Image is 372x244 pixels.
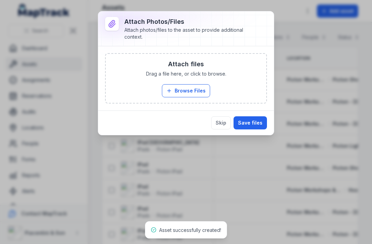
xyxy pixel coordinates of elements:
[124,17,256,27] h3: Attach photos/files
[159,227,221,233] span: Asset successfully created!
[211,116,231,129] button: Skip
[168,59,204,69] h3: Attach files
[124,27,256,40] div: Attach photos/files to the asset to provide additional context.
[234,116,267,129] button: Save files
[162,84,210,97] button: Browse Files
[146,70,226,77] span: Drag a file here, or click to browse.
